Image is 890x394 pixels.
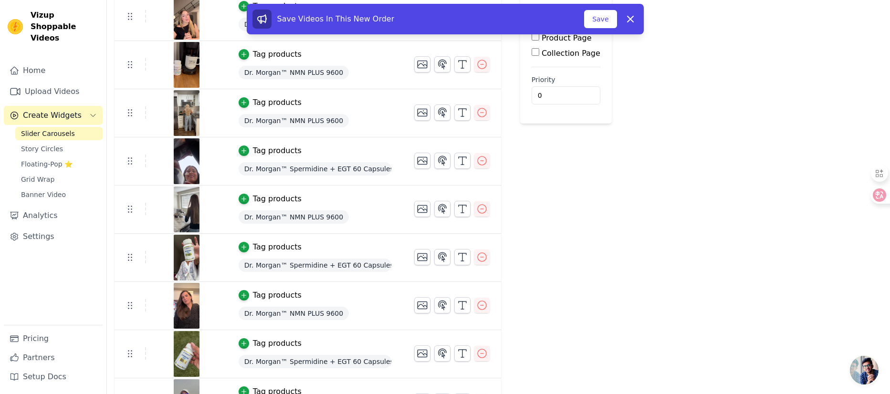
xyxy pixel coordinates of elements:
[239,193,302,205] button: Tag products
[15,173,103,186] a: Grid Wrap
[239,259,391,272] span: Dr. Morgan™ Spermidine + EGT 60 Capsules
[4,367,103,386] a: Setup Docs
[239,145,302,156] button: Tag products
[23,110,82,121] span: Create Widgets
[4,82,103,101] a: Upload Videos
[414,201,430,217] button: Change Thumbnail
[173,235,200,280] img: vizup-images-0ad0.png
[239,114,349,127] span: Dr. Morgan™ NMN PLUS 9600
[253,0,302,12] div: Tag products
[173,90,200,136] img: tn-820b58c94b74468ea9ae9a46f19f8362.png
[15,157,103,171] a: Floating-Pop ⭐
[253,97,302,108] div: Tag products
[239,210,349,224] span: Dr. Morgan™ NMN PLUS 9600
[414,345,430,362] button: Change Thumbnail
[173,331,200,377] img: vizup-images-4e64.png
[239,162,391,176] span: Dr. Morgan™ Spermidine + EGT 60 Capsules
[4,61,103,80] a: Home
[253,193,302,205] div: Tag products
[253,145,302,156] div: Tag products
[4,329,103,348] a: Pricing
[414,249,430,265] button: Change Thumbnail
[239,241,302,253] button: Tag products
[21,129,75,138] span: Slider Carousels
[414,104,430,121] button: Change Thumbnail
[239,355,391,368] span: Dr. Morgan™ Spermidine + EGT 60 Capsules
[253,49,302,60] div: Tag products
[414,56,430,73] button: Change Thumbnail
[239,49,302,60] button: Tag products
[4,106,103,125] button: Create Widgets
[253,241,302,253] div: Tag products
[15,188,103,201] a: Banner Video
[239,307,349,320] span: Dr. Morgan™ NMN PLUS 9600
[277,14,395,23] span: Save Videos In This New Order
[239,97,302,108] button: Tag products
[4,348,103,367] a: Partners
[239,290,302,301] button: Tag products
[850,356,879,384] div: 开放式聊天
[173,138,200,184] img: vizup-images-1a20.png
[15,142,103,156] a: Story Circles
[414,297,430,313] button: Change Thumbnail
[414,153,430,169] button: Change Thumbnail
[173,187,200,232] img: vizup-images-1fc2.png
[173,42,200,88] img: tn-5614c32a2ca74a6e93f2b0b3586b84af.png
[542,49,600,58] label: Collection Page
[239,0,302,12] button: Tag products
[173,283,200,329] img: vizup-images-d6a1.png
[4,227,103,246] a: Settings
[584,10,617,28] button: Save
[21,190,66,199] span: Banner Video
[21,159,73,169] span: Floating-Pop ⭐
[532,75,600,84] label: Priority
[239,66,349,79] span: Dr. Morgan™ NMN PLUS 9600
[21,175,54,184] span: Grid Wrap
[4,206,103,225] a: Analytics
[15,127,103,140] a: Slider Carousels
[21,144,63,154] span: Story Circles
[253,290,302,301] div: Tag products
[239,338,302,349] button: Tag products
[253,338,302,349] div: Tag products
